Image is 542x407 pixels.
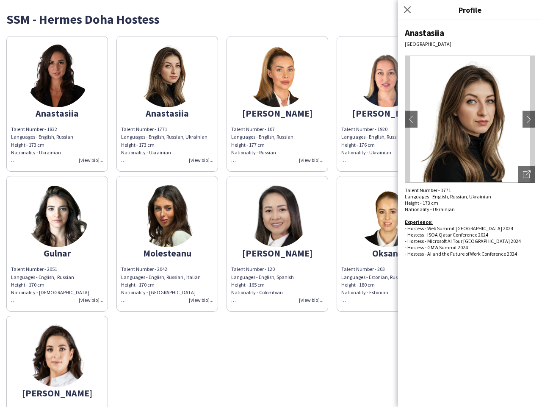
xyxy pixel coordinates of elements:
span: Height - 170 cm [11,282,44,288]
span: Talent Number - 1832 [11,126,57,132]
div: - Hostess - GMW Summit 2024 [405,244,535,251]
div: [PERSON_NAME] [231,249,324,257]
span: Nationality - Russian [231,149,276,156]
div: [PERSON_NAME] [341,109,434,117]
img: thumb-c1daa408-3f4e-4daf-973d-e9d8305fab80.png [25,184,89,247]
span: Languages - English, Russian, Ukrainian [121,134,207,140]
div: Molesteanu [121,249,213,257]
span: Talent Number - 107 [231,126,275,132]
span: Height - 177 cm [231,142,265,148]
img: Crew avatar or photo [405,56,535,183]
div: Anastasiia [121,109,213,117]
span: Nationality - Ukrainian [11,149,61,156]
span: Languages - English, Russian [11,274,74,280]
span: Talent Number - 2042 Languages - English, Russian , Italian Height - 170 cm Nationality - [GEOGRA... [121,266,201,303]
div: Gulnar [11,249,103,257]
img: thumb-eac01588-bf18-4a5e-a31f-1d97e4e1292a.png [356,184,419,247]
div: - Hostess - Web Summit [GEOGRAPHIC_DATA] 2024 [405,225,535,231]
img: thumb-b3af6b5a-5d1c-44b1-b9e1-767935cff43d.png [356,44,419,107]
span: Talent Number - 203 [341,266,385,272]
img: thumb-1468ac5c-e210-4856-95b9-35a255e7fab4.png [135,44,199,107]
div: [PERSON_NAME] [231,109,324,117]
span: Nationality - [DEMOGRAPHIC_DATA] [11,289,89,295]
span: Height - 173 cm [121,142,155,148]
img: thumb-4597d15d-2efd-424b-afc5-2d5196827ed2.png [25,323,89,387]
b: Experience: [405,219,433,225]
div: - Hostess - Microsoft AI Tour [GEOGRAPHIC_DATA] 2024 [405,238,535,244]
span: Height - 173 cm [405,200,438,206]
img: thumb-0852b81c-1a64-4f87-b043-5230e40ac43b.png [246,44,309,107]
span: Languages - Estonian, Russian, English Height - 180 cm Nationality - Estonian [341,274,425,304]
span: Nationality - Ukrainian [405,206,455,212]
div: Open photos pop-in [518,166,535,183]
span: Talent Number - 1771 [405,187,451,193]
div: [GEOGRAPHIC_DATA] [405,41,535,47]
span: Talent Number - 120 Languages - English, Spanish Height - 165 cm Nationality - Colombian [231,266,294,303]
div: [PERSON_NAME] [11,389,103,397]
span: Talent Number - 1771 [121,126,167,132]
div: Anastasiia [405,27,535,39]
div: SSM - Hermes Doha Hostess [6,13,536,25]
span: Languages - English, Russian [11,134,73,140]
div: Oksana [341,249,434,257]
div: - Hostess - AI and the Future of Work Conference 2024 [405,251,535,257]
div: Anastasiia [11,109,103,117]
span: Talent Number - 2051 [11,266,57,272]
img: thumb-672076e2-5880-4bb5-b37f-b9a6f5fefbf6.png [135,184,199,247]
span: Height - 173 cm [11,142,44,148]
span: Talent Number - 1920 Languages - English, Russian Height - 176 cm Nationality - Ukrainian [341,126,404,163]
span: Languages - English, Russian [231,134,293,140]
div: - Hostess - ISOA Qatar Conference 2024 [405,231,535,238]
h3: Profile [398,4,542,15]
span: Nationality - Ukrainian [121,149,171,156]
img: thumb-a6f0cfc2-552d-4c70-bafe-c29bcfa00994.png [25,44,89,107]
span: Languages - English, Russian, Ukrainian [405,193,491,200]
img: thumb-976cfeed-5b84-4fab-a505-658b8269ccd8.png [246,184,309,247]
